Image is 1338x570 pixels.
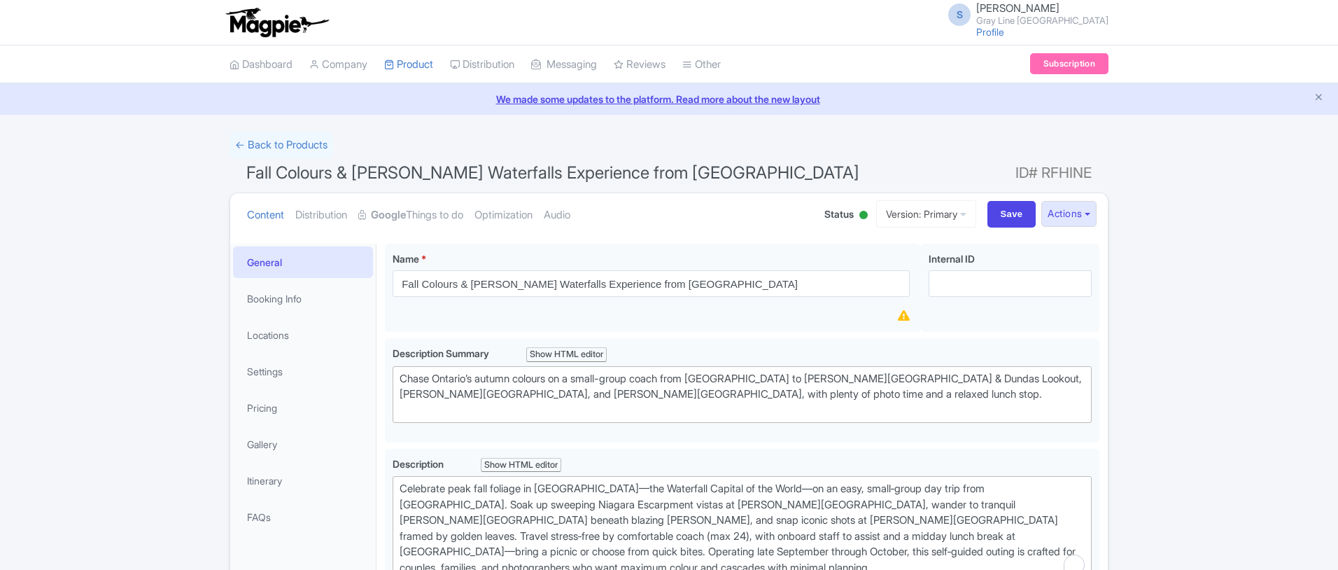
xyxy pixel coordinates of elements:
[400,371,1085,419] div: Chase Ontario’s autumn colours on a small-group coach from [GEOGRAPHIC_DATA] to [PERSON_NAME][GEO...
[309,46,367,84] a: Company
[393,458,446,470] span: Description
[230,132,333,159] a: ← Back to Products
[474,193,533,237] a: Optimization
[233,392,373,424] a: Pricing
[1041,201,1097,227] button: Actions
[233,465,373,496] a: Itinerary
[233,246,373,278] a: General
[393,347,491,359] span: Description Summary
[233,356,373,387] a: Settings
[450,46,514,84] a: Distribution
[233,501,373,533] a: FAQs
[682,46,721,84] a: Other
[614,46,666,84] a: Reviews
[544,193,570,237] a: Audio
[247,193,284,237] a: Content
[393,253,419,265] span: Name
[223,7,331,38] img: logo-ab69f6fb50320c5b225c76a69d11143b.png
[531,46,597,84] a: Messaging
[824,207,854,221] span: Status
[1015,159,1092,187] span: ID# RFHINE
[371,207,406,223] strong: Google
[948,4,971,26] span: S
[233,283,373,314] a: Booking Info
[987,201,1036,228] input: Save
[976,16,1108,25] small: Gray Line [GEOGRAPHIC_DATA]
[976,26,1004,38] a: Profile
[230,46,293,84] a: Dashboard
[940,3,1108,25] a: S [PERSON_NAME] Gray Line [GEOGRAPHIC_DATA]
[526,347,607,362] div: Show HTML editor
[1314,90,1324,106] button: Close announcement
[246,162,859,183] span: Fall Colours & [PERSON_NAME] Waterfalls Experience from [GEOGRAPHIC_DATA]
[8,92,1330,106] a: We made some updates to the platform. Read more about the new layout
[857,205,871,227] div: Active
[233,319,373,351] a: Locations
[358,193,463,237] a: GoogleThings to do
[384,46,433,84] a: Product
[233,429,373,460] a: Gallery
[1030,53,1108,74] a: Subscription
[295,193,347,237] a: Distribution
[876,200,976,228] a: Version: Primary
[976,1,1059,15] span: [PERSON_NAME]
[481,458,561,473] div: Show HTML editor
[929,253,975,265] span: Internal ID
